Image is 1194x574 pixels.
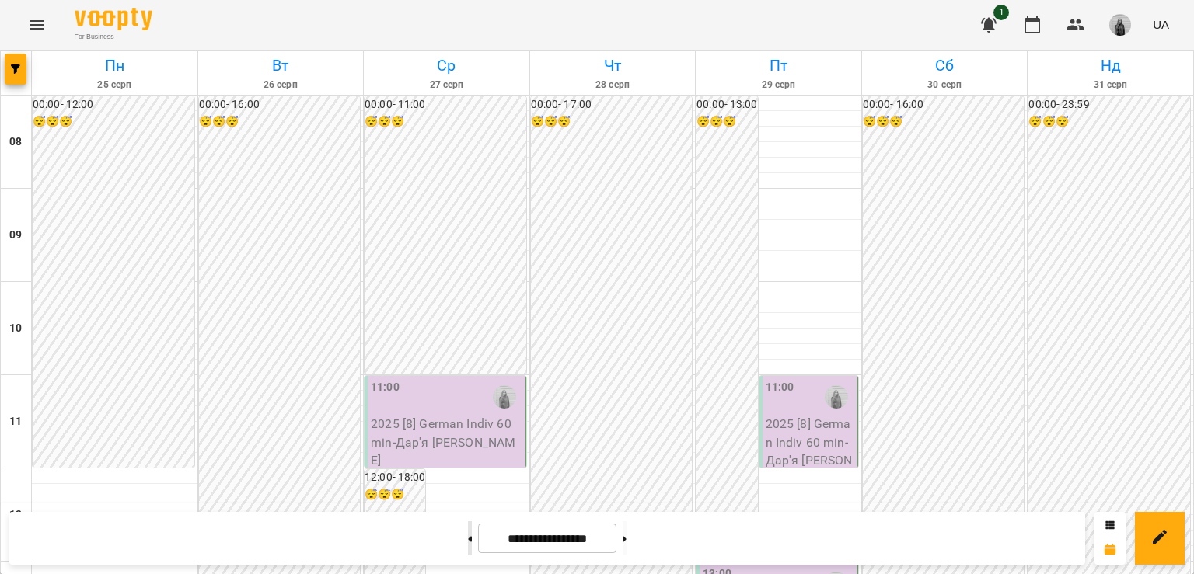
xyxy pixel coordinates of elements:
h6: Чт [532,54,693,78]
h6: Вт [201,54,361,78]
h6: 😴😴😴 [365,113,526,130]
h6: 😴😴😴 [1028,113,1190,130]
h6: 26 серп [201,78,361,92]
button: Menu [19,6,56,43]
h6: Нд [1030,54,1191,78]
h6: 😴😴😴 [365,486,425,503]
h6: 00:00 - 17:00 [531,96,693,113]
h6: 12:00 - 18:00 [365,469,425,486]
h6: 08 [9,134,22,151]
h6: 09 [9,227,22,244]
img: Чоповська Сніжана (н, а) [493,385,516,409]
img: Чоповська Сніжана (н, а) [825,385,848,409]
h6: 11 [9,413,22,430]
h6: 😴😴😴 [33,113,194,130]
span: For Business [75,32,152,42]
label: 11:00 [766,379,794,396]
h6: 00:00 - 23:59 [1028,96,1190,113]
h6: 00:00 - 11:00 [365,96,526,113]
h6: 00:00 - 16:00 [199,96,361,113]
h6: 29 серп [698,78,859,92]
button: UA [1147,10,1175,39]
h6: 😴😴😴 [696,113,757,130]
h6: 00:00 - 13:00 [696,96,757,113]
h6: 😴😴😴 [863,113,1025,130]
p: 2025 [8] German Indiv 60 min - Дар'я [PERSON_NAME] [371,415,522,470]
h6: 10 [9,320,22,337]
span: 1 [993,5,1009,20]
h6: 😴😴😴 [199,113,361,130]
img: 465148d13846e22f7566a09ee851606a.jpeg [1109,14,1131,36]
h6: 27 серп [366,78,527,92]
h6: 00:00 - 16:00 [863,96,1025,113]
span: UA [1153,16,1169,33]
h6: Сб [864,54,1025,78]
h6: 31 серп [1030,78,1191,92]
img: Voopty Logo [75,8,152,30]
h6: Пт [698,54,859,78]
p: 2025 [8] German Indiv 60 min - Дар'я [PERSON_NAME] [766,415,854,488]
h6: 00:00 - 12:00 [33,96,194,113]
h6: 30 серп [864,78,1025,92]
h6: 25 серп [34,78,195,92]
h6: Ср [366,54,527,78]
h6: 28 серп [532,78,693,92]
label: 11:00 [371,379,400,396]
h6: Пн [34,54,195,78]
h6: 😴😴😴 [531,113,693,130]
